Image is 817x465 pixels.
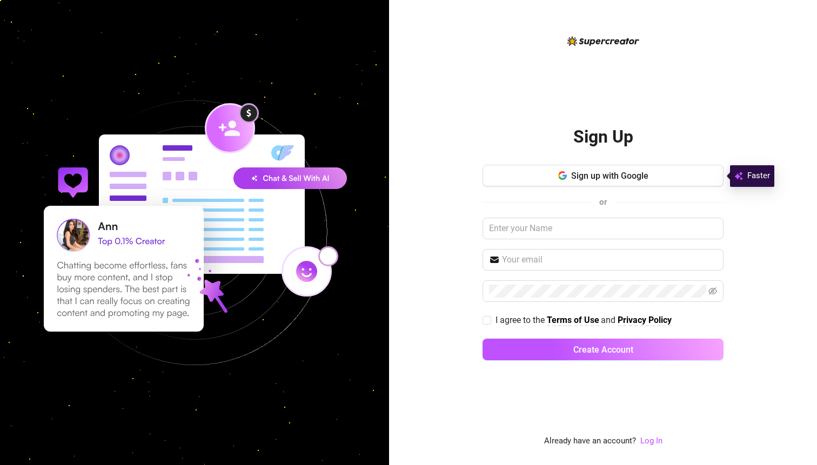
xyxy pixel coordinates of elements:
[8,46,381,420] img: signup-background-D0MIrEPF.svg
[483,218,724,239] input: Enter your Name
[573,345,633,355] span: Create Account
[640,435,662,448] a: Log In
[502,253,717,266] input: Your email
[567,36,639,46] img: logo-BBDzfeDw.svg
[747,170,770,183] span: Faster
[618,315,672,325] strong: Privacy Policy
[483,165,724,186] button: Sign up with Google
[547,315,599,326] a: Terms of Use
[734,170,743,183] img: svg%3e
[547,315,599,325] strong: Terms of Use
[573,126,633,148] h2: Sign Up
[601,315,618,325] span: and
[495,315,547,325] span: I agree to the
[708,287,717,295] span: eye-invisible
[599,197,607,207] span: or
[483,339,724,360] button: Create Account
[571,171,648,181] span: Sign up with Google
[544,435,636,448] span: Already have an account?
[640,436,662,446] a: Log In
[618,315,672,326] a: Privacy Policy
